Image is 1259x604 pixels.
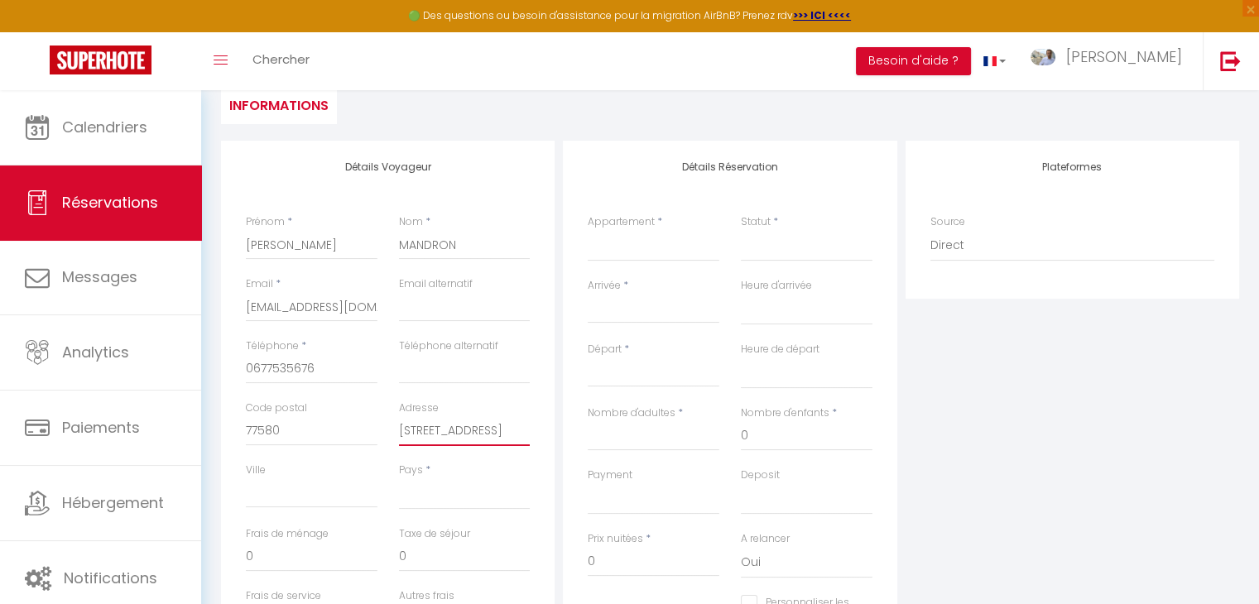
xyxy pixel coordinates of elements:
label: Source [930,214,965,230]
label: Frais de service [246,588,321,604]
span: Réservations [62,192,158,213]
label: Ville [246,463,266,478]
button: Besoin d'aide ? [856,47,971,75]
label: Heure de départ [741,342,819,357]
li: Informations [221,84,337,124]
span: Notifications [64,568,157,588]
label: Téléphone [246,338,299,354]
label: Arrivée [588,278,621,294]
h4: Détails Voyageur [246,161,530,173]
h4: Plateformes [930,161,1214,173]
label: Nombre d'adultes [588,405,675,421]
a: >>> ICI <<<< [793,8,851,22]
label: Nom [399,214,423,230]
a: Chercher [240,32,322,90]
label: Statut [741,214,771,230]
span: [PERSON_NAME] [1066,46,1182,67]
label: Prix nuitées [588,531,643,547]
span: Messages [62,266,137,287]
span: Analytics [62,342,129,362]
a: ... [PERSON_NAME] [1018,32,1203,90]
img: Super Booking [50,46,151,74]
label: Téléphone alternatif [399,338,498,354]
label: Autres frais [399,588,454,604]
span: Paiements [62,417,140,438]
label: Payment [588,467,632,483]
label: Appartement [588,214,655,230]
label: Code postal [246,400,307,416]
label: Taxe de séjour [399,526,470,542]
label: Départ [588,342,622,357]
label: Frais de ménage [246,526,329,542]
label: Heure d'arrivée [741,278,812,294]
label: Email [246,276,273,292]
label: Prénom [246,214,285,230]
span: Chercher [252,50,310,68]
label: Deposit [741,467,780,483]
label: A relancer [741,531,790,547]
img: ... [1031,49,1055,65]
span: Calendriers [62,117,147,137]
label: Adresse [399,400,439,416]
img: logout [1220,50,1241,71]
label: Nombre d'enfants [741,405,829,421]
label: Pays [399,463,423,478]
h4: Détails Réservation [588,161,872,173]
label: Email alternatif [399,276,473,292]
span: Hébergement [62,492,164,513]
